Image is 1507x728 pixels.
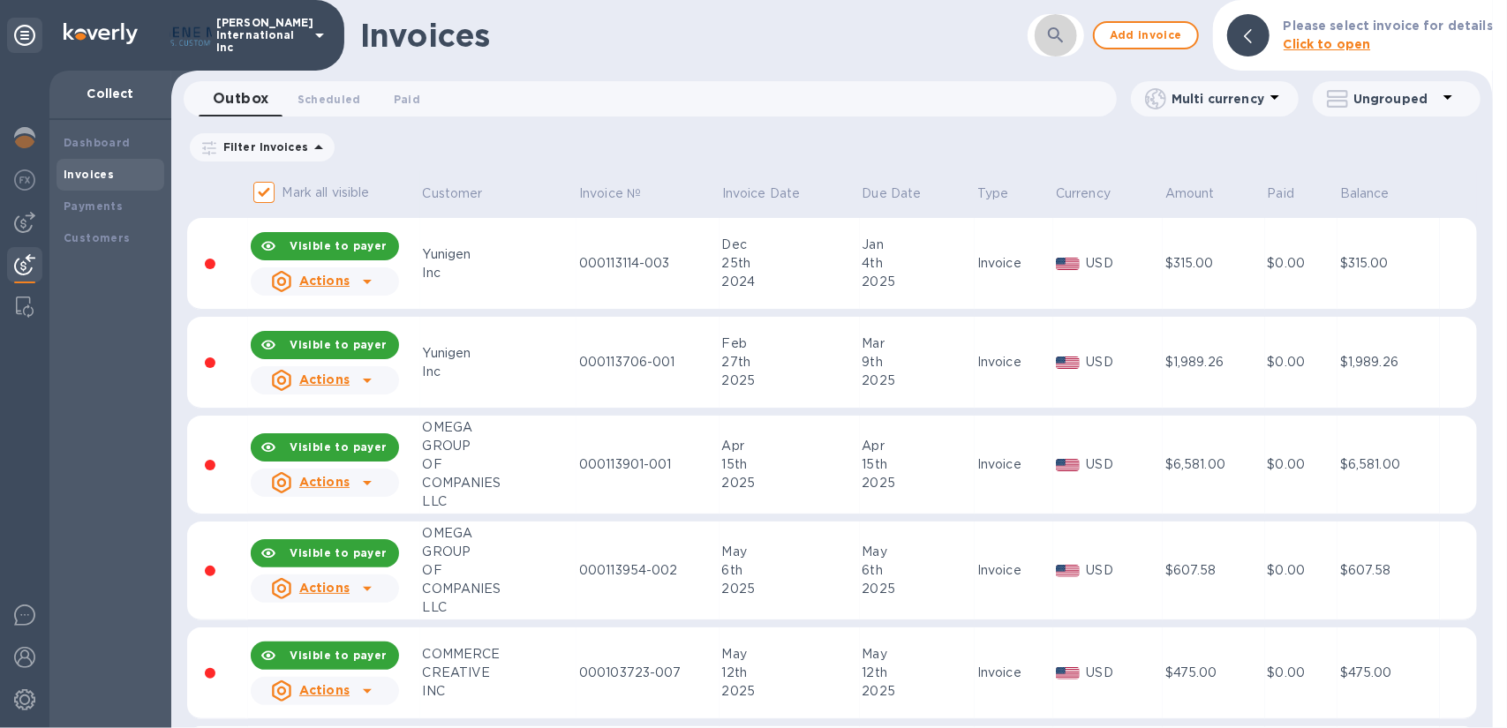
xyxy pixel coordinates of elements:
[722,184,824,203] span: Invoice Date
[283,184,370,202] p: Mark all visible
[1340,184,1413,203] span: Balance
[1172,90,1264,108] p: Multi currency
[863,455,973,474] div: 15th
[1353,90,1437,108] p: Ungrouped
[1340,664,1437,682] div: $475.00
[1056,184,1111,203] p: Currency
[64,136,131,149] b: Dashboard
[722,561,857,580] div: 6th
[1340,455,1437,474] div: $6,581.00
[977,184,1032,203] span: Type
[977,254,1051,273] div: Invoice
[722,580,857,598] div: 2025
[299,372,350,387] u: Actions
[1165,184,1215,203] p: Amount
[977,455,1051,474] div: Invoice
[722,474,857,492] div: 2025
[1165,561,1262,580] div: $607.58
[423,455,574,474] div: OF
[722,273,857,291] div: 2024
[290,338,387,351] b: Visible to payer
[722,372,857,390] div: 2025
[722,437,857,455] div: Apr
[298,90,361,109] span: Scheduled
[1268,353,1335,372] div: $0.00
[1284,37,1371,51] b: Click to open
[722,184,801,203] p: Invoice Date
[1268,184,1318,203] span: Paid
[863,236,973,254] div: Jan
[290,649,387,662] b: Visible to payer
[423,474,574,492] div: COMPANIES
[722,664,857,682] div: 12th
[299,274,350,288] u: Actions
[64,23,138,44] img: Logo
[1056,565,1080,577] img: USD
[14,169,35,191] img: Foreign exchange
[1268,254,1335,273] div: $0.00
[1056,459,1080,471] img: USD
[423,344,574,363] div: Yunigen
[1268,664,1335,682] div: $0.00
[1087,353,1160,372] p: USD
[722,236,857,254] div: Dec
[579,455,717,474] div: 000113901-001
[863,437,973,455] div: Apr
[1056,356,1080,369] img: USD
[863,645,973,664] div: May
[1087,664,1160,682] p: USD
[1340,254,1437,273] div: $315.00
[64,168,114,181] b: Invoices
[863,334,973,353] div: Mar
[423,184,506,203] span: Customer
[423,492,574,511] div: LLC
[579,254,717,273] div: 000113114-003
[1056,184,1134,203] span: Currency
[290,546,387,559] b: Visible to payer
[977,561,1051,580] div: Invoice
[579,664,717,682] div: 000103723-007
[423,437,574,455] div: GROUP
[394,90,420,109] span: Paid
[1109,25,1183,46] span: Add invoice
[299,683,350,697] u: Actions
[299,581,350,595] u: Actions
[722,682,857,701] div: 2025
[722,254,857,273] div: 25th
[423,543,574,561] div: GROUP
[290,440,387,454] b: Visible to payer
[1056,258,1080,270] img: USD
[977,353,1051,372] div: Invoice
[863,353,973,372] div: 9th
[722,543,857,561] div: May
[7,18,42,53] div: Unpin categories
[423,264,574,282] div: Inc
[1340,561,1437,580] div: $607.58
[722,455,857,474] div: 15th
[1268,561,1335,580] div: $0.00
[423,580,574,598] div: COMPANIES
[863,184,945,203] span: Due Date
[423,184,483,203] p: Customer
[863,664,973,682] div: 12th
[863,682,973,701] div: 2025
[64,231,131,244] b: Customers
[423,245,574,264] div: Yunigen
[290,239,387,252] b: Visible to payer
[423,524,574,543] div: OMEGA
[1093,21,1199,49] button: Add invoice
[863,184,922,203] p: Due Date
[579,184,641,203] p: Invoice №
[722,334,857,353] div: Feb
[299,475,350,489] u: Actions
[722,353,857,372] div: 27th
[863,254,973,273] div: 4th
[977,184,1009,203] p: Type
[1268,455,1335,474] div: $0.00
[579,184,664,203] span: Invoice №
[1165,664,1262,682] div: $475.00
[1340,353,1437,372] div: $1,989.26
[423,682,574,701] div: INC
[579,561,717,580] div: 000113954-002
[216,17,305,54] p: [PERSON_NAME] International Inc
